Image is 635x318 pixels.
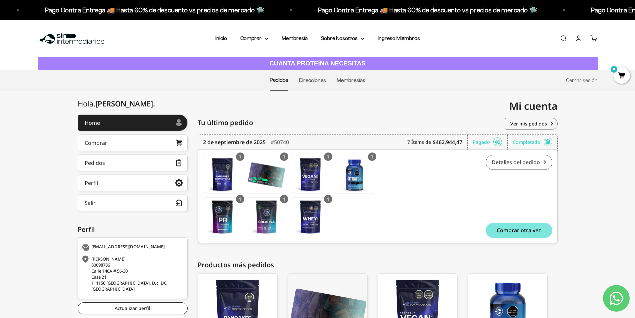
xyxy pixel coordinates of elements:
[337,77,365,83] a: Membresías
[78,195,188,211] button: Salir
[203,197,242,236] a: PR - Mezcla Energizante
[240,34,268,43] summary: Comprar
[247,155,286,194] a: Membresía Anual
[247,198,286,236] img: Translation missing: es.Creatina Monohidrato
[270,77,288,83] a: Pedidos
[85,180,98,186] div: Perfil
[513,135,552,149] div: Completado
[44,5,264,15] p: Pago Contra Entrega 🚚 Hasta 60% de descuento vs precios de mercado 🛸
[486,155,552,170] a: Detalles del pedido
[291,155,330,194] img: Translation missing: es.Proteína Vegana - Vainilla 2lb
[198,118,253,128] span: Tu último pedido
[236,195,244,203] div: 1
[81,256,182,292] div: [PERSON_NAME] 80098786 Calle 146A # 56-30 Casa 21 111156 [GEOGRAPHIC_DATA], D.c. DC [GEOGRAPHIC_D...
[321,34,364,43] summary: Sobre Nosotros
[324,195,332,203] div: 1
[81,244,182,251] div: [EMAIL_ADDRESS][DOMAIN_NAME]
[407,135,468,149] div: 7 Ítems de
[335,155,374,194] img: Translation missing: es.Gomas con Citrato de Magnesio
[473,135,508,149] div: Pagado
[85,140,107,145] div: Comprar
[153,98,155,108] span: .
[486,223,552,238] button: Comprar otra vez
[610,65,618,73] mark: 0
[247,155,286,194] img: Translation missing: es.Membresía Anual
[247,197,286,236] a: Creatina Monohidrato
[203,155,242,194] a: Pancakes de Proteína - 770g
[85,200,96,206] div: Salir
[613,72,630,80] a: 0
[271,135,289,149] div: #50740
[299,77,326,83] a: Direcciones
[78,225,188,235] div: Perfil
[203,198,242,236] img: Translation missing: es.PR - Mezcla Energizante
[78,175,188,191] a: Perfil
[433,138,462,146] b: $462.944,47
[505,118,558,130] a: Ver mis pedidos
[78,154,188,171] a: Pedidos
[269,60,366,67] strong: CUANTA PROTEÍNA NECESITAS
[85,160,105,166] div: Pedidos
[78,99,155,108] div: Hola,
[203,138,266,146] time: 2 de septiembre de 2025
[85,120,100,125] div: Home
[215,35,227,41] a: Inicio
[291,155,330,194] a: Proteína Vegana - Vainilla 2lb
[566,77,598,83] a: Cerrar sesión
[236,152,244,161] div: 1
[282,35,308,41] a: Membresía
[78,114,188,131] a: Home
[368,152,376,161] div: 1
[198,260,558,270] div: Productos más pedidos
[280,152,288,161] div: 1
[78,302,188,314] a: Actualizar perfil
[497,228,541,233] span: Comprar otra vez
[317,5,537,15] p: Pago Contra Entrega 🚚 Hasta 60% de descuento vs precios de mercado 🛸
[509,99,558,113] span: Mi cuenta
[78,134,188,151] a: Comprar
[291,198,330,236] img: Translation missing: es.Proteína Whey - Vainilla / 2 libras (910g)
[203,155,242,194] img: Translation missing: es.Pancakes de Proteína - 770g
[95,98,155,108] span: [PERSON_NAME]
[38,57,598,70] a: CUANTA PROTEÍNA NECESITAS
[291,197,330,236] a: Proteína Whey - Vainilla / 2 libras (910g)
[335,155,374,194] a: Gomas con Citrato de Magnesio
[324,152,332,161] div: 1
[378,35,420,41] a: Ingreso Miembros
[280,195,288,203] div: 1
